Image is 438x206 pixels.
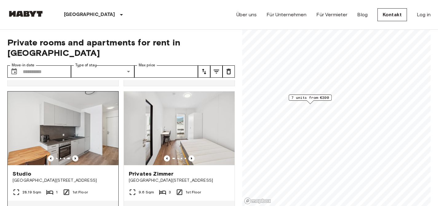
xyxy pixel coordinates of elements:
div: Map marker [289,95,332,104]
a: Log in [417,11,431,18]
button: Previous image [48,155,54,161]
span: [GEOGRAPHIC_DATA][STREET_ADDRESS] [13,177,113,184]
span: 9.6 Sqm [139,189,154,195]
a: Mapbox logo [244,197,271,204]
img: Habyt [7,11,44,17]
span: 1st Floor [186,189,201,195]
button: Choose date [8,65,20,78]
span: 7 units from €390 [291,95,329,100]
button: tune [198,65,210,78]
img: Marketing picture of unit AT-21-001-012-01 [8,91,118,165]
button: tune [223,65,235,78]
label: Move-in date [12,63,34,68]
button: Previous image [188,155,195,161]
a: Blog [357,11,368,18]
button: Previous image [72,155,78,161]
span: [GEOGRAPHIC_DATA][STREET_ADDRESS] [129,177,230,184]
a: Über uns [236,11,257,18]
span: 3 [169,189,171,195]
span: 1st Floor [73,189,88,195]
span: Studio [13,170,31,177]
span: 28.19 Sqm [22,189,41,195]
button: Previous image [164,155,170,161]
span: Private rooms and apartments for rent in [GEOGRAPHIC_DATA] [7,37,235,58]
label: Type of stay [75,63,97,68]
label: Max price [139,63,155,68]
a: Für Vermieter [316,11,347,18]
p: [GEOGRAPHIC_DATA] [64,11,115,18]
span: Privates Zimmer [129,170,173,177]
button: tune [210,65,223,78]
span: 1 [56,189,57,195]
a: Für Unternehmen [266,11,306,18]
img: Marketing picture of unit AT-21-001-006-02 [124,91,235,165]
a: Kontakt [377,8,407,21]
